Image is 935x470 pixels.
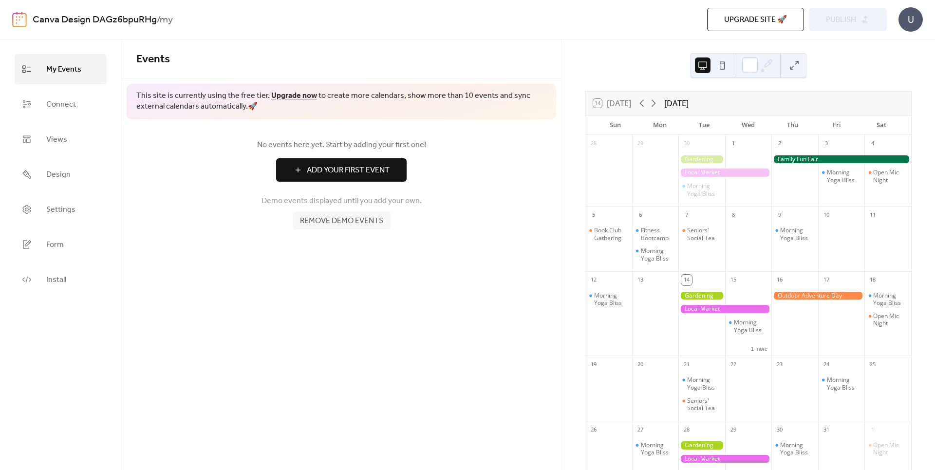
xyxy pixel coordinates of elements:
[678,397,725,412] div: Seniors' Social Tea
[821,209,832,220] div: 10
[271,88,317,103] a: Upgrade now
[46,97,76,113] span: Connect
[678,376,725,391] div: Morning Yoga Bliss
[687,182,721,197] div: Morning Yoga Bliss
[815,115,859,135] div: Fri
[15,124,107,154] a: Views
[678,155,725,164] div: Gardening Workshop
[46,237,64,253] span: Form
[637,115,682,135] div: Mon
[307,165,390,176] span: Add Your First Event
[827,169,861,184] div: Morning Yoga Bliss
[136,49,170,70] span: Events
[15,194,107,225] a: Settings
[664,97,689,109] div: [DATE]
[641,441,675,456] div: Morning Yoga Bliss
[46,272,66,288] span: Install
[262,195,422,207] span: Demo events displayed until you add your own.
[46,202,75,218] span: Settings
[898,7,923,32] div: U
[15,54,107,84] a: My Events
[682,115,726,135] div: Tue
[873,292,907,307] div: Morning Yoga Bliss
[771,441,818,456] div: Morning Yoga Bliss
[635,138,646,149] div: 29
[15,89,107,119] a: Connect
[157,11,160,29] b: /
[774,424,785,435] div: 30
[728,275,739,285] div: 15
[728,138,739,149] div: 1
[867,138,878,149] div: 4
[136,139,546,151] span: No events here yet. Start by adding your first one!
[678,226,725,242] div: Seniors' Social Tea
[678,182,725,197] div: Morning Yoga Bliss
[728,359,739,370] div: 22
[588,424,599,435] div: 26
[728,209,739,220] div: 8
[681,359,692,370] div: 21
[821,359,832,370] div: 24
[864,292,911,307] div: Morning Yoga Bliss
[588,275,599,285] div: 12
[771,292,864,300] div: Outdoor Adventure Day
[774,209,785,220] div: 9
[774,138,785,149] div: 2
[594,226,628,242] div: Book Club Gathering
[681,424,692,435] div: 28
[725,319,772,334] div: Morning Yoga Bliss
[873,169,907,184] div: Open Mic Night
[818,376,865,391] div: Morning Yoga Bliss
[160,11,173,29] b: my
[635,275,646,285] div: 13
[641,226,675,242] div: Fitness Bootcamp
[681,138,692,149] div: 30
[632,226,679,242] div: Fitness Bootcamp
[276,158,407,182] button: Add Your First Event
[867,359,878,370] div: 25
[593,115,637,135] div: Sun
[821,275,832,285] div: 17
[734,319,768,334] div: Morning Yoga Bliss
[859,115,903,135] div: Sat
[771,226,818,242] div: Morning Yoga Bliss
[780,226,814,242] div: Morning Yoga Bliss
[867,424,878,435] div: 1
[707,8,804,31] button: Upgrade site 🚀
[635,424,646,435] div: 27
[588,138,599,149] div: 28
[293,212,391,229] button: Remove demo events
[687,226,721,242] div: Seniors' Social Tea
[678,292,725,300] div: Gardening Workshop
[864,169,911,184] div: Open Mic Night
[33,11,157,29] a: Canva Design DAGz6bpuRHg
[724,14,787,26] span: Upgrade site 🚀
[136,91,546,113] span: This site is currently using the free tier. to create more calendars, show more than 10 events an...
[632,247,679,262] div: Morning Yoga Bliss
[687,376,721,391] div: Morning Yoga Bliss
[681,275,692,285] div: 14
[867,275,878,285] div: 18
[46,132,67,148] span: Views
[821,424,832,435] div: 31
[594,292,628,307] div: Morning Yoga Bliss
[774,359,785,370] div: 23
[635,359,646,370] div: 20
[864,441,911,456] div: Open Mic Night
[136,158,546,182] a: Add Your First Event
[46,62,81,77] span: My Events
[678,455,771,463] div: Local Market
[635,209,646,220] div: 6
[632,441,679,456] div: Morning Yoga Bliss
[15,159,107,189] a: Design
[770,115,815,135] div: Thu
[687,397,721,412] div: Seniors' Social Tea
[678,441,725,450] div: Gardening Workshop
[867,209,878,220] div: 11
[681,209,692,220] div: 7
[15,264,107,295] a: Install
[864,312,911,327] div: Open Mic Night
[46,167,71,183] span: Design
[873,312,907,327] div: Open Mic Night
[585,292,632,307] div: Morning Yoga Bliss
